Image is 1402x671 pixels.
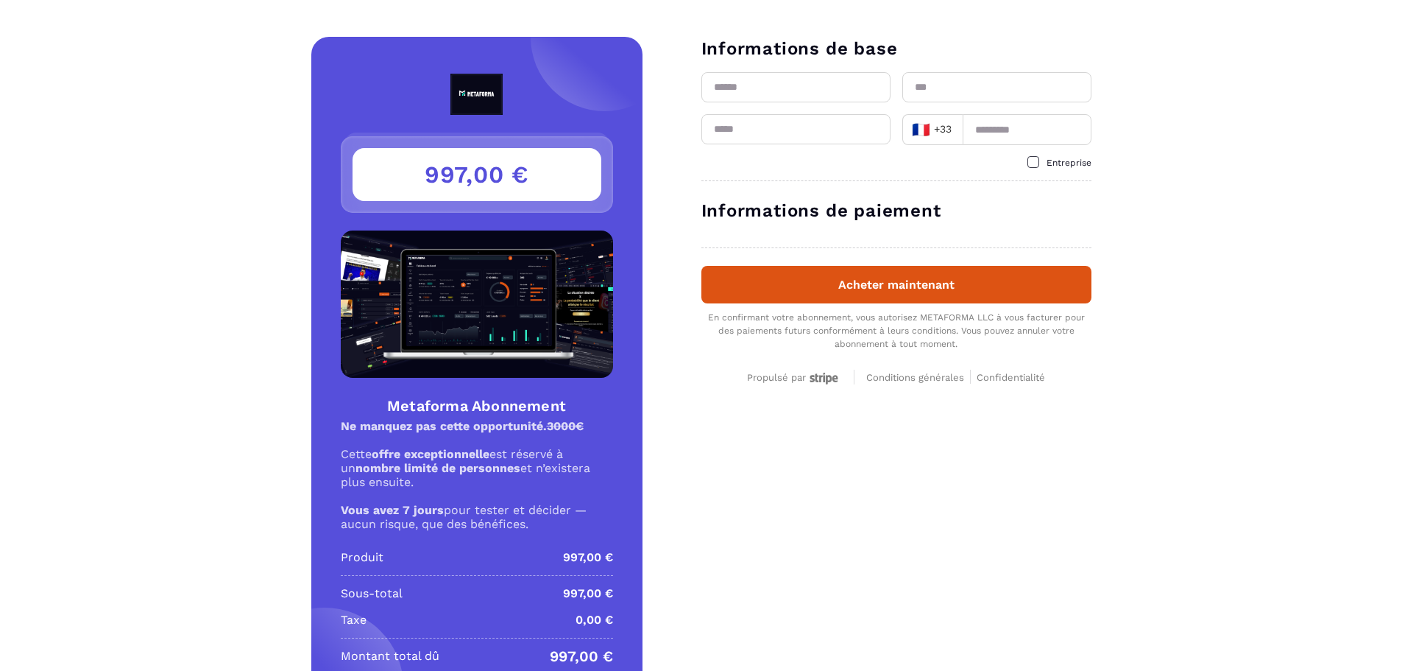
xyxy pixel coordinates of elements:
div: Search for option [902,114,963,145]
h3: 997,00 € [353,148,601,201]
p: 997,00 € [563,549,613,566]
span: Confidentialité [977,372,1045,383]
strong: Vous avez 7 jours [341,503,444,517]
strong: nombre limité de personnes [355,461,520,475]
p: pour tester et décider — aucun risque, que des bénéfices. [341,503,613,531]
span: Conditions générales [866,372,964,383]
h3: Informations de base [701,37,1091,60]
a: Conditions générales [866,370,971,384]
s: 3000€ [547,419,584,433]
p: 997,00 € [550,647,613,665]
h3: Informations de paiement [701,199,1091,222]
a: Propulsé par [747,370,842,384]
img: logo [417,74,537,115]
span: 🇫🇷 [912,119,930,140]
span: +33 [911,119,952,140]
div: Propulsé par [747,372,842,384]
button: Acheter maintenant [701,266,1091,303]
input: Search for option [955,119,957,141]
strong: Ne manquez pas cette opportunité. [341,419,584,433]
p: Sous-total [341,585,403,603]
span: Entreprise [1047,158,1091,168]
div: En confirmant votre abonnement, vous autorisez METAFORMA LLC à vous facturer pour des paiements f... [701,311,1091,351]
p: Cette est réservé à un et n’existera plus ensuite. [341,447,613,489]
h4: Metaforma Abonnement [341,396,613,416]
strong: offre exceptionnelle [372,447,489,461]
a: Confidentialité [977,370,1045,384]
p: 997,00 € [563,585,613,603]
img: Product Image [341,231,613,378]
p: 0,00 € [576,611,613,629]
p: Produit [341,549,383,566]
